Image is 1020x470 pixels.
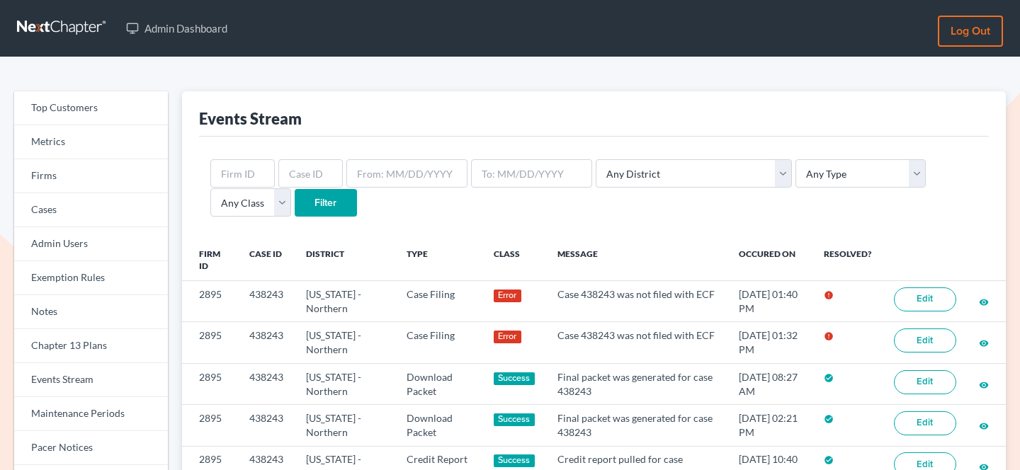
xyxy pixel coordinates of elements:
[182,281,238,322] td: 2895
[494,454,535,467] div: Success
[295,363,395,404] td: [US_STATE] - Northern
[238,240,295,281] th: Case ID
[295,189,357,217] input: Filter
[14,295,168,329] a: Notes
[238,363,295,404] td: 438243
[14,431,168,465] a: Pacer Notices
[182,322,238,363] td: 2895
[727,405,812,446] td: [DATE] 02:21 PM
[395,405,482,446] td: Download Packet
[546,240,728,281] th: Message
[395,363,482,404] td: Download Packet
[824,373,834,383] i: check_circle
[894,287,956,311] a: Edit
[727,322,812,363] td: [DATE] 01:32 PM
[295,240,395,281] th: District
[14,159,168,193] a: Firms
[210,159,275,188] input: Firm ID
[494,331,521,343] div: Error
[546,322,728,363] td: Case 438243 was not filed with ECF
[238,281,295,322] td: 438243
[894,411,956,435] a: Edit
[824,414,834,424] i: check_circle
[14,193,168,227] a: Cases
[199,108,302,129] div: Events Stream
[824,455,834,465] i: check_circle
[14,261,168,295] a: Exemption Rules
[824,290,834,300] i: error
[824,331,834,341] i: error
[979,297,989,307] i: visibility
[727,240,812,281] th: Occured On
[979,336,989,348] a: visibility
[238,405,295,446] td: 438243
[979,378,989,390] a: visibility
[346,159,467,188] input: From: MM/DD/YYYY
[938,16,1003,47] a: Log out
[14,227,168,261] a: Admin Users
[546,363,728,404] td: Final packet was generated for case 438243
[546,281,728,322] td: Case 438243 was not filed with ECF
[482,240,546,281] th: Class
[395,322,482,363] td: Case Filing
[471,159,592,188] input: To: MM/DD/YYYY
[979,380,989,390] i: visibility
[979,419,989,431] a: visibility
[295,322,395,363] td: [US_STATE] - Northern
[278,159,343,188] input: Case ID
[494,290,521,302] div: Error
[14,397,168,431] a: Maintenance Periods
[295,281,395,322] td: [US_STATE] - Northern
[727,281,812,322] td: [DATE] 01:40 PM
[894,328,956,352] a: Edit
[238,322,295,363] td: 438243
[14,91,168,125] a: Top Customers
[295,405,395,446] td: [US_STATE] - Northern
[14,329,168,363] a: Chapter 13 Plans
[894,370,956,394] a: Edit
[182,405,238,446] td: 2895
[182,240,238,281] th: Firm ID
[494,372,535,385] div: Success
[979,338,989,348] i: visibility
[395,240,482,281] th: Type
[182,363,238,404] td: 2895
[14,125,168,159] a: Metrics
[395,281,482,322] td: Case Filing
[727,363,812,404] td: [DATE] 08:27 AM
[494,413,535,426] div: Success
[119,16,234,41] a: Admin Dashboard
[546,405,728,446] td: Final packet was generated for case 438243
[812,240,883,281] th: Resolved?
[14,363,168,397] a: Events Stream
[979,295,989,307] a: visibility
[979,421,989,431] i: visibility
